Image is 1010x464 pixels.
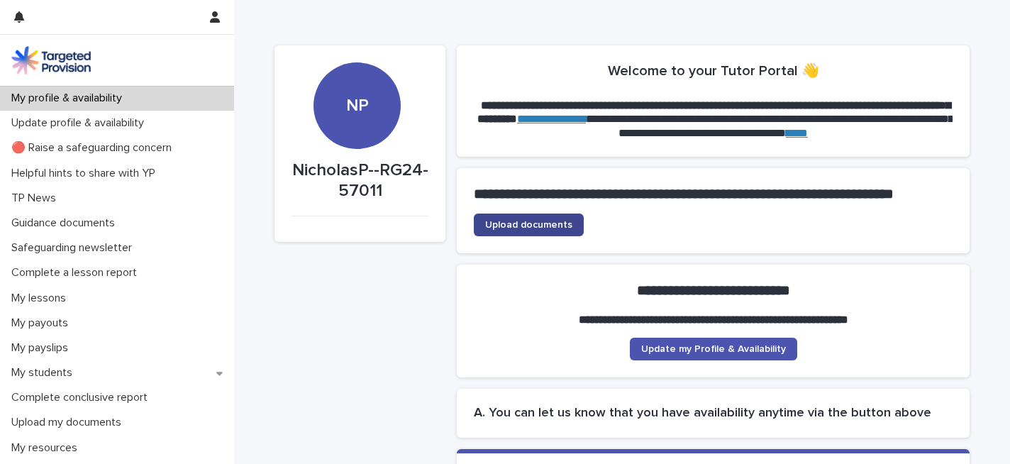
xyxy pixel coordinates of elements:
p: Upload my documents [6,416,133,429]
a: Upload documents [474,214,584,236]
div: NP [313,9,400,116]
p: Update profile & availability [6,116,155,130]
p: Safeguarding newsletter [6,241,143,255]
p: NicholasP--RG24-57011 [292,160,428,201]
p: My profile & availability [6,92,133,105]
p: Helpful hints to share with YP [6,167,167,180]
p: My payouts [6,316,79,330]
img: M5nRWzHhSzIhMunXDL62 [11,46,91,74]
p: My resources [6,441,89,455]
p: 🔴 Raise a safeguarding concern [6,141,183,155]
p: Complete conclusive report [6,391,159,404]
a: Update my Profile & Availability [630,338,797,360]
p: My lessons [6,292,77,305]
p: Guidance documents [6,216,126,230]
span: Update my Profile & Availability [641,344,786,354]
p: My payslips [6,341,79,355]
p: Complete a lesson report [6,266,148,280]
p: TP News [6,192,67,205]
span: Upload documents [485,220,572,230]
p: My students [6,366,84,380]
h2: A. You can let us know that you have availability anytime via the button above [474,406,953,421]
h2: Welcome to your Tutor Portal 👋 [608,62,819,79]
